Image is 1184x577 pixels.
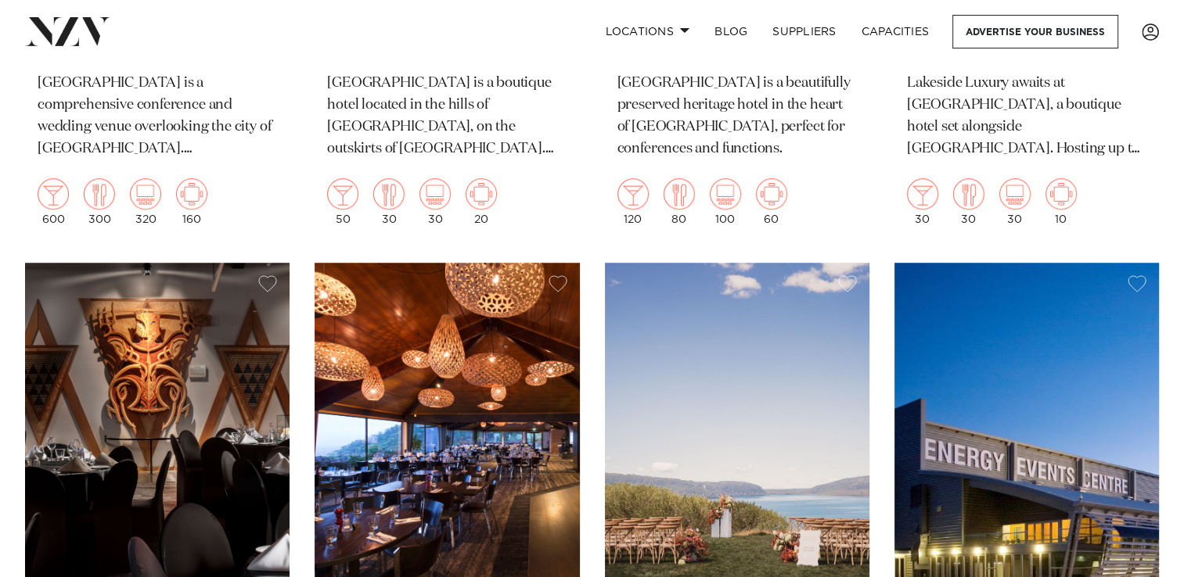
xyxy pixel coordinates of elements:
[617,178,649,225] div: 120
[617,73,857,160] p: [GEOGRAPHIC_DATA] is a beautifully preserved heritage hotel in the heart of [GEOGRAPHIC_DATA], pe...
[466,178,497,225] div: 20
[756,178,787,210] img: meeting.png
[710,178,741,225] div: 100
[907,178,938,225] div: 30
[84,178,115,225] div: 300
[38,178,69,225] div: 600
[664,178,695,225] div: 80
[466,178,497,210] img: meeting.png
[999,178,1031,225] div: 30
[1045,178,1077,225] div: 10
[373,178,405,225] div: 30
[176,178,207,210] img: meeting.png
[907,178,938,210] img: cocktail.png
[849,15,942,48] a: Capacities
[617,178,649,210] img: cocktail.png
[999,178,1031,210] img: theatre.png
[84,178,115,210] img: dining.png
[25,17,110,45] img: nzv-logo.png
[373,178,405,210] img: dining.png
[1045,178,1077,210] img: meeting.png
[664,178,695,210] img: dining.png
[327,178,358,210] img: cocktail.png
[907,73,1146,160] p: Lakeside Luxury awaits at [GEOGRAPHIC_DATA], a boutique hotel set alongside [GEOGRAPHIC_DATA]. Ho...
[327,73,567,160] p: [GEOGRAPHIC_DATA] is a boutique hotel located in the hills of [GEOGRAPHIC_DATA], on the outskirts...
[419,178,451,225] div: 30
[592,15,702,48] a: Locations
[953,178,984,225] div: 30
[952,15,1118,48] a: Advertise your business
[760,15,848,48] a: SUPPLIERS
[327,178,358,225] div: 50
[710,178,741,210] img: theatre.png
[130,178,161,210] img: theatre.png
[756,178,787,225] div: 60
[702,15,760,48] a: BLOG
[130,178,161,225] div: 320
[419,178,451,210] img: theatre.png
[176,178,207,225] div: 160
[953,178,984,210] img: dining.png
[38,73,277,160] p: [GEOGRAPHIC_DATA] is a comprehensive conference and wedding venue overlooking the city of [GEOGRA...
[38,178,69,210] img: cocktail.png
